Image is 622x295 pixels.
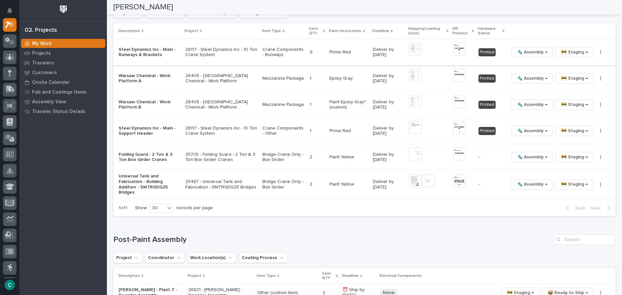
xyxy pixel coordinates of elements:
[310,48,314,55] p: 9
[119,28,140,35] p: Description
[372,28,389,35] p: Deadline
[478,127,496,135] div: Printed
[512,99,553,110] button: 🔩 Assembly →
[373,99,404,110] p: Deliver by [DATE]
[561,153,588,161] span: 🚧 Staging →
[561,180,588,188] span: 🚧 Staging →
[478,74,496,83] div: Printed
[309,25,321,37] p: Item QTY
[32,51,51,56] p: Projects
[517,180,547,188] span: 🔩 Assembly →
[119,174,180,195] p: Universal Tank and Fabrication - Building Addition - SMTRGDG25 Bridges
[373,152,404,163] p: Deliver by [DATE]
[188,272,201,279] p: Project
[556,47,593,57] button: 🚧 Staging →
[32,60,54,66] p: Travelers
[185,73,257,84] p: 26405 - [GEOGRAPHIC_DATA] Chemical - Work Platform
[408,25,445,37] p: Shipping/Loading List(s)
[257,272,276,279] p: Item Type
[32,70,57,76] p: Customers
[512,179,553,190] button: 🔩 Assembly →
[262,28,281,35] p: Item Type
[113,118,616,144] tr: Steel Dynamics Inc - Main - Support Header26117 - Steel Dynamics Inc - 10 Ton Crane SystemCrane C...
[561,205,588,211] button: Back
[373,73,404,84] p: Deliver by [DATE]
[119,47,180,58] p: Steel Dynamics Inc - Main - Runways & Brackets
[185,152,257,163] p: 25705 - Folding Guard - 2 Ton & 3 Ton Box Girder Cranes
[262,102,305,108] p: Mezzanine Package
[329,182,368,187] p: Paint Yellow
[478,182,504,187] p: -
[176,205,213,211] p: records per page
[561,74,588,82] span: 🚧 Staging →
[512,126,553,136] button: 🔩 Assembly →
[8,8,17,18] div: Notifications
[25,27,57,34] div: 02. Projects
[373,179,404,190] p: Deliver by [DATE]
[185,126,257,137] p: 26117 - Steel Dynamics Inc - 10 Ton Crane System
[239,253,288,263] button: Coating Process
[19,68,107,77] a: Customers
[373,47,404,58] p: Deliver by [DATE]
[588,205,616,211] button: Next
[262,126,305,137] p: Crane Components - Other
[478,25,501,37] p: Hardware Status
[119,272,140,279] p: Description
[329,99,368,110] p: Paint Epoxy Gray* (custom)
[512,47,553,57] button: 🔩 Assembly →
[19,107,107,116] a: Traveler Status Details
[517,127,547,135] span: 🔩 Assembly →
[556,152,593,162] button: 🚧 Staging →
[262,47,305,58] p: Crane Components - Runways
[262,152,305,163] p: Bridge Crane Only - Box Girder
[3,4,17,17] button: Notifications
[3,278,17,292] button: users-avatar
[329,50,368,55] p: Prime Red
[561,48,588,56] span: 🚧 Staging →
[262,179,305,190] p: Bridge Crane Only - Box Girder
[329,128,368,134] p: Prime Red
[185,179,257,190] p: 25487 - Universal Tank and Fabrication - SMTRGDG25 Bridges
[262,76,305,81] p: Mezzanine Package
[556,99,593,110] button: 🚧 Staging →
[113,144,616,170] tr: Folding Guard - 2 Ton & 3 Ton Box Girder Cranes25705 - Folding Guard - 2 Ton & 3 Ton Box Girder C...
[32,89,86,95] p: Fab and Coatings Items
[19,97,107,107] a: Assembly View
[329,76,368,81] p: Epoxy Gray
[556,73,593,84] button: 🚧 Staging →
[32,80,70,85] p: Onsite Calendar
[150,205,165,211] div: 30
[185,47,257,58] p: 26117 - Steel Dynamics Inc - 10 Ton Crane System
[19,48,107,58] a: Projects
[452,25,470,37] p: VIP Printout
[119,152,180,163] p: Folding Guard - 2 Ton & 3 Ton Box Girder Cranes
[380,272,422,279] p: Electrical Components
[19,87,107,97] a: Fab and Coatings Items
[561,127,588,135] span: 🚧 Staging →
[591,205,605,211] span: Next
[57,3,69,15] img: Workspace Logo
[113,39,616,65] tr: Steel Dynamics Inc - Main - Runways & Brackets26117 - Steel Dynamics Inc - 10 Ton Crane SystemCra...
[373,126,404,137] p: Deliver by [DATE]
[32,99,66,105] p: Assembly View
[556,126,593,136] button: 🚧 Staging →
[187,253,236,263] button: Work Location(s)
[517,74,547,82] span: 🔩 Assembly →
[517,101,547,108] span: 🔩 Assembly →
[561,101,588,108] span: 🚧 Staging →
[185,99,257,110] p: 26405 - [GEOGRAPHIC_DATA] Chemical - Work Platform
[310,127,313,134] p: 1
[185,28,198,35] p: Project
[145,253,185,263] button: Coordinator
[329,28,361,35] p: Paint Instructions
[19,39,107,48] a: My Work
[113,253,143,263] button: Project
[571,205,585,211] span: Back
[310,101,313,108] p: 1
[478,154,504,160] p: -
[113,170,616,199] tr: Universal Tank and Fabrication - Building Addition - SMTRGDG25 Bridges25487 - Universal Tank and ...
[556,179,593,190] button: 🚧 Staging →
[310,74,313,81] p: 1
[554,234,616,245] input: Search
